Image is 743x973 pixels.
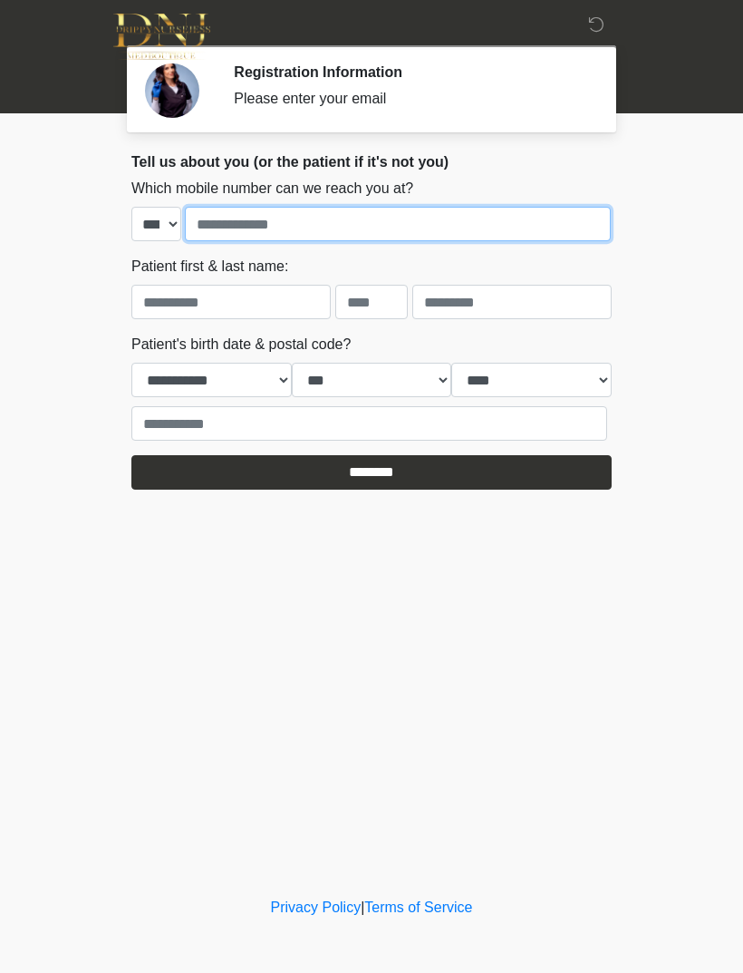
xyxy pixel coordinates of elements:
[131,178,413,199] label: Which mobile number can we reach you at?
[113,14,210,60] img: DNJ Med Boutique Logo
[131,153,612,170] h2: Tell us about you (or the patient if it's not you)
[271,900,362,915] a: Privacy Policy
[364,900,472,915] a: Terms of Service
[131,334,351,355] label: Patient's birth date & postal code?
[361,900,364,915] a: |
[145,63,199,118] img: Agent Avatar
[131,256,288,277] label: Patient first & last name:
[234,88,584,110] div: Please enter your email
